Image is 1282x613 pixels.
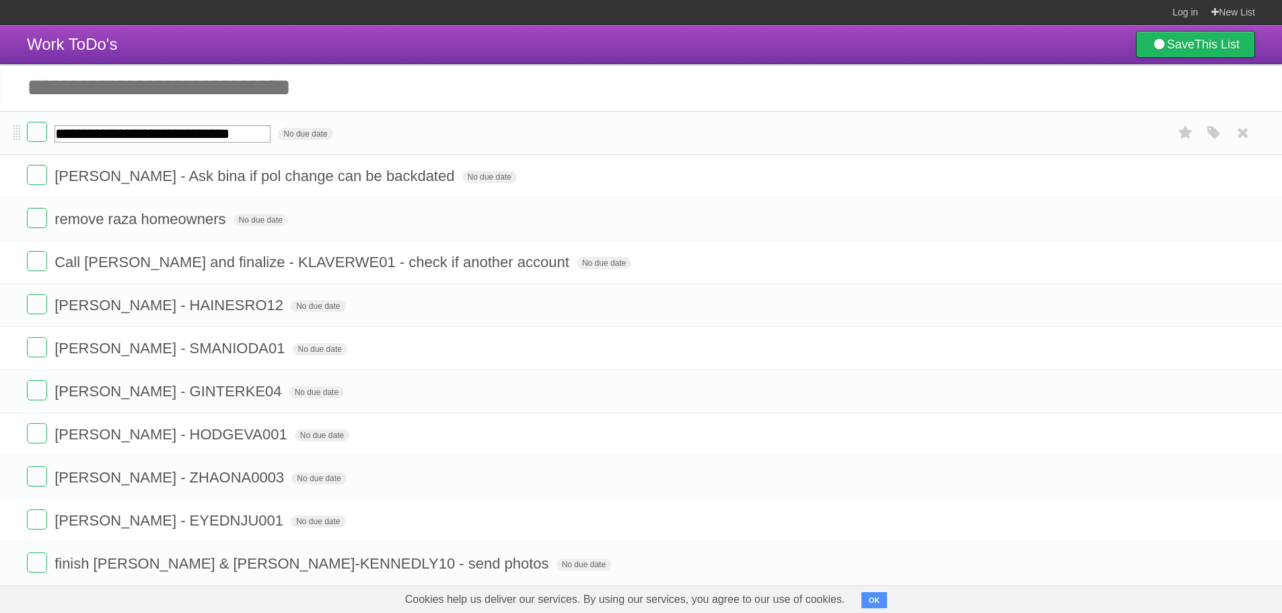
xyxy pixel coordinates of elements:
span: Call [PERSON_NAME] and finalize - KLAVERWE01 - check if another account [55,254,573,271]
span: No due date [557,558,611,571]
label: Done [27,337,47,357]
span: No due date [234,214,288,226]
b: This List [1195,38,1240,51]
label: Done [27,423,47,443]
span: [PERSON_NAME] - SMANIODA01 [55,340,288,357]
span: No due date [291,515,345,528]
label: Star task [1173,122,1199,144]
span: No due date [462,171,517,183]
label: Done [27,208,47,228]
label: Done [27,509,47,530]
label: Done [27,466,47,486]
label: Done [27,165,47,185]
span: [PERSON_NAME] - HODGEVA001 [55,426,291,443]
span: No due date [577,257,631,269]
a: SaveThis List [1136,31,1255,58]
span: remove raza homeowners [55,211,229,227]
label: Done [27,294,47,314]
span: Work ToDo's [27,35,117,53]
span: [PERSON_NAME] - EYEDNJU001 [55,512,287,529]
span: Cookies help us deliver our services. By using our services, you agree to our use of cookies. [392,586,859,613]
span: [PERSON_NAME] - ZHAONA0003 [55,469,287,486]
span: [PERSON_NAME] - HAINESRO12 [55,297,287,314]
span: No due date [295,429,349,441]
span: finish [PERSON_NAME] & [PERSON_NAME]-KENNEDLY10 - send photos [55,555,552,572]
span: No due date [293,343,347,355]
label: Done [27,122,47,142]
span: [PERSON_NAME] - Ask bina if pol change can be backdated [55,168,458,184]
label: Done [27,251,47,271]
label: Done [27,552,47,573]
label: Done [27,380,47,400]
span: No due date [278,128,332,140]
span: No due date [291,472,346,484]
button: OK [861,592,888,608]
span: No due date [289,386,344,398]
span: [PERSON_NAME] - GINTERKE04 [55,383,285,400]
span: No due date [291,300,345,312]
